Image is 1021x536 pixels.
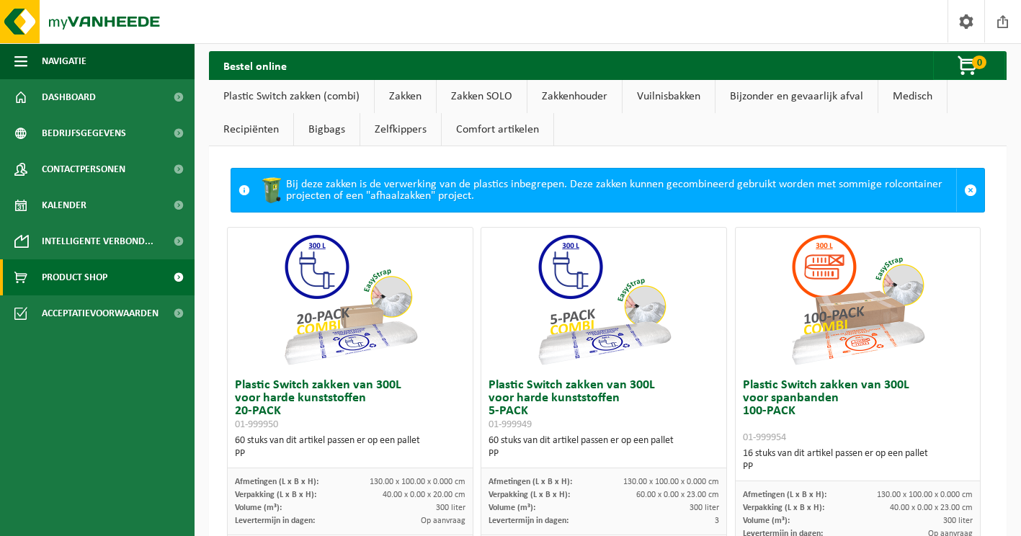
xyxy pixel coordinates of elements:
[489,419,532,430] span: 01-999949
[743,517,790,525] span: Volume (m³):
[943,517,973,525] span: 300 liter
[421,517,465,525] span: Op aanvraag
[489,434,718,460] div: 60 stuks van dit artikel passen er op een pallet
[42,295,159,331] span: Acceptatievoorwaarden
[235,379,465,431] h3: Plastic Switch zakken van 300L voor harde kunststoffen 20-PACK
[489,447,718,460] div: PP
[743,379,973,444] h3: Plastic Switch zakken van 300L voor spanbanden 100-PACK
[743,504,824,512] span: Verpakking (L x B x H):
[209,113,293,146] a: Recipiënten
[209,51,301,79] h2: Bestel online
[436,504,465,512] span: 300 liter
[42,79,96,115] span: Dashboard
[42,259,107,295] span: Product Shop
[235,478,318,486] span: Afmetingen (L x B x H):
[42,223,153,259] span: Intelligente verbond...
[257,169,956,212] div: Bij deze zakken is de verwerking van de plastics inbegrepen. Deze zakken kunnen gecombineerd gebr...
[370,478,465,486] span: 130.00 x 100.00 x 0.000 cm
[383,491,465,499] span: 40.00 x 0.00 x 20.00 cm
[890,504,973,512] span: 40.00 x 0.00 x 23.00 cm
[743,432,786,443] span: 01-999954
[933,51,1005,80] button: 0
[42,43,86,79] span: Navigatie
[235,434,465,460] div: 60 stuks van dit artikel passen er op een pallet
[489,478,572,486] span: Afmetingen (L x B x H):
[877,491,973,499] span: 130.00 x 100.00 x 0.000 cm
[715,80,878,113] a: Bijzonder en gevaarlijk afval
[437,80,527,113] a: Zakken SOLO
[375,80,436,113] a: Zakken
[42,187,86,223] span: Kalender
[743,447,973,473] div: 16 stuks van dit artikel passen er op een pallet
[489,504,535,512] span: Volume (m³):
[785,228,929,372] img: 01-999954
[527,80,622,113] a: Zakkenhouder
[623,478,719,486] span: 130.00 x 100.00 x 0.000 cm
[743,491,826,499] span: Afmetingen (L x B x H):
[42,115,126,151] span: Bedrijfsgegevens
[235,504,282,512] span: Volume (m³):
[489,517,569,525] span: Levertermijn in dagen:
[278,228,422,372] img: 01-999950
[235,447,465,460] div: PP
[360,113,441,146] a: Zelfkippers
[623,80,715,113] a: Vuilnisbakken
[42,151,125,187] span: Contactpersonen
[294,113,360,146] a: Bigbags
[532,228,676,372] img: 01-999949
[636,491,719,499] span: 60.00 x 0.00 x 23.00 cm
[209,80,374,113] a: Plastic Switch zakken (combi)
[235,419,278,430] span: 01-999950
[972,55,986,69] span: 0
[956,169,984,212] a: Sluit melding
[715,517,719,525] span: 3
[257,176,286,205] img: WB-0240-HPE-GN-50.png
[878,80,947,113] a: Medisch
[489,379,718,431] h3: Plastic Switch zakken van 300L voor harde kunststoffen 5-PACK
[489,491,570,499] span: Verpakking (L x B x H):
[690,504,719,512] span: 300 liter
[442,113,553,146] a: Comfort artikelen
[235,491,316,499] span: Verpakking (L x B x H):
[743,460,973,473] div: PP
[235,517,315,525] span: Levertermijn in dagen:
